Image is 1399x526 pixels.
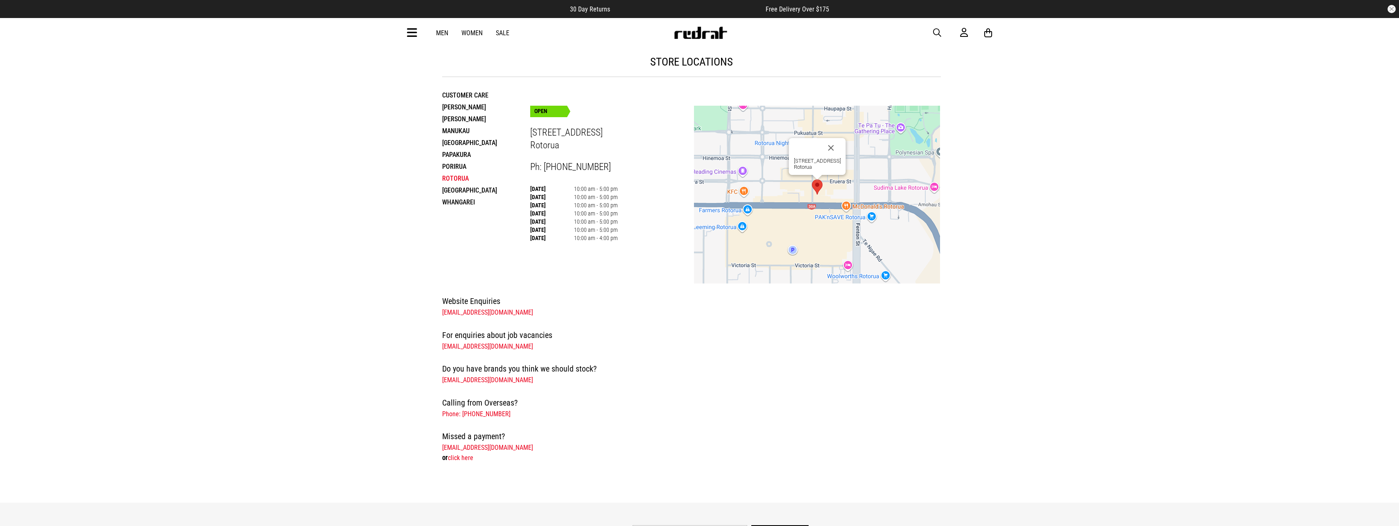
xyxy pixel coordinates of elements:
li: Customer Care [442,89,530,101]
td: 10:00 am - 5:00 pm [574,209,618,218]
img: Redrat logo [674,27,728,39]
li: Manukau [442,125,530,137]
th: [DATE] [530,201,574,209]
iframe: Customer reviews powered by Trustpilot [626,5,749,13]
th: [DATE] [530,218,574,226]
div: [STREET_ADDRESS] Rotorua [793,158,841,170]
span: or [442,453,448,462]
h4: Website Enquiries [442,295,941,308]
h4: Calling from Overseas? [442,396,941,409]
th: [DATE] [530,226,574,234]
span: 30 Day Returns [570,5,610,13]
li: [GEOGRAPHIC_DATA] [442,184,530,196]
h4: Do you have brands you think we should stock? [442,362,941,375]
th: [DATE] [530,234,574,242]
span: Ph: [PHONE_NUMBER] [530,161,611,172]
td: 10:00 am - 5:00 pm [574,201,618,209]
th: [DATE] [530,185,574,193]
a: Men [436,29,448,37]
a: Women [461,29,483,37]
a: [EMAIL_ADDRESS][DOMAIN_NAME] [442,376,533,384]
a: [EMAIL_ADDRESS][DOMAIN_NAME] [442,444,533,451]
button: Close [821,138,841,158]
h4: For enquiries about job vacancies [442,329,941,342]
li: Whangarei [442,196,530,208]
h4: Missed a payment? [442,430,941,443]
td: 10:00 am - 5:00 pm [574,226,618,234]
h1: store locations [442,55,941,68]
a: Phone: [PHONE_NUMBER] [442,410,511,418]
li: [PERSON_NAME] [442,101,530,113]
a: [EMAIL_ADDRESS][DOMAIN_NAME] [442,342,533,350]
a: [EMAIL_ADDRESS][DOMAIN_NAME] [442,308,533,316]
td: 10:00 am - 4:00 pm [574,234,618,242]
h3: [STREET_ADDRESS] Rotorua [530,127,694,152]
td: 10:00 am - 5:00 pm [574,193,618,201]
li: Rotorua [442,172,530,184]
span: Free Delivery Over $175 [766,5,829,13]
th: [DATE] [530,193,574,201]
div: OPEN [530,106,567,117]
a: Sale [496,29,509,37]
td: 10:00 am - 5:00 pm [574,218,618,226]
li: [GEOGRAPHIC_DATA] [442,137,530,149]
a: click here [448,454,473,462]
li: [PERSON_NAME] [442,113,530,125]
li: Papakura [442,149,530,161]
li: Porirua [442,161,530,172]
button: Open LiveChat chat widget [7,3,31,28]
td: 10:00 am - 5:00 pm [574,185,618,193]
th: [DATE] [530,209,574,218]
